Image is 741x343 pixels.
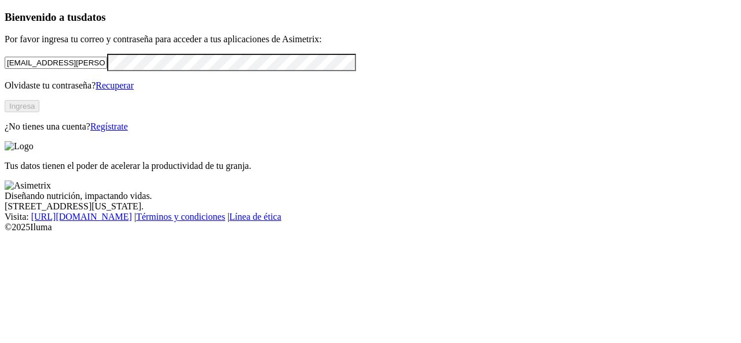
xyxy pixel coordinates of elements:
a: Regístrate [90,121,128,131]
img: Asimetrix [5,180,51,191]
p: Tus datos tienen el poder de acelerar la productividad de tu granja. [5,161,736,171]
p: Por favor ingresa tu correo y contraseña para acceder a tus aplicaciones de Asimetrix: [5,34,736,45]
p: ¿No tienes una cuenta? [5,121,736,132]
input: Tu correo [5,57,107,69]
div: Diseñando nutrición, impactando vidas. [5,191,736,201]
a: [URL][DOMAIN_NAME] [31,212,132,222]
img: Logo [5,141,34,152]
h3: Bienvenido a tus [5,11,736,24]
a: Recuperar [96,80,134,90]
p: Olvidaste tu contraseña? [5,80,736,91]
a: Términos y condiciones [136,212,225,222]
div: © 2025 Iluma [5,222,736,233]
span: datos [81,11,106,23]
div: Visita : | | [5,212,736,222]
a: Línea de ética [229,212,281,222]
div: [STREET_ADDRESS][US_STATE]. [5,201,736,212]
button: Ingresa [5,100,39,112]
